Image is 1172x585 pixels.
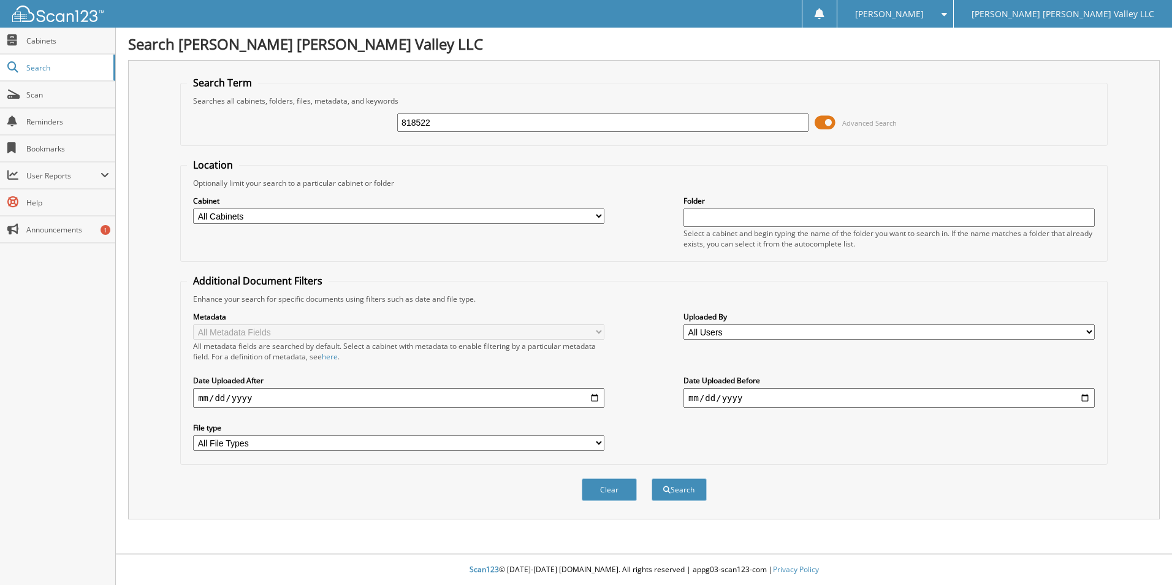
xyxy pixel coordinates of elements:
[26,143,109,154] span: Bookmarks
[855,10,924,18] span: [PERSON_NAME]
[12,6,104,22] img: scan123-logo-white.svg
[683,375,1095,386] label: Date Uploaded Before
[683,388,1095,408] input: end
[972,10,1154,18] span: [PERSON_NAME] [PERSON_NAME] Valley LLC
[26,63,107,73] span: Search
[26,117,109,127] span: Reminders
[187,178,1101,188] div: Optionally limit your search to a particular cabinet or folder
[128,34,1160,54] h1: Search [PERSON_NAME] [PERSON_NAME] Valley LLC
[470,564,499,575] span: Scan123
[773,564,819,575] a: Privacy Policy
[582,478,637,501] button: Clear
[187,96,1101,106] div: Searches all cabinets, folders, files, metadata, and keywords
[26,197,109,208] span: Help
[26,36,109,46] span: Cabinets
[187,76,258,90] legend: Search Term
[26,224,109,235] span: Announcements
[26,90,109,100] span: Scan
[187,274,329,288] legend: Additional Document Filters
[26,170,101,181] span: User Reports
[683,196,1095,206] label: Folder
[652,478,707,501] button: Search
[842,118,897,128] span: Advanced Search
[187,158,239,172] legend: Location
[193,196,604,206] label: Cabinet
[101,225,110,235] div: 1
[193,312,604,322] label: Metadata
[193,375,604,386] label: Date Uploaded After
[683,228,1095,249] div: Select a cabinet and begin typing the name of the folder you want to search in. If the name match...
[322,351,338,362] a: here
[683,312,1095,322] label: Uploaded By
[187,294,1101,304] div: Enhance your search for specific documents using filters such as date and file type.
[193,388,604,408] input: start
[193,341,604,362] div: All metadata fields are searched by default. Select a cabinet with metadata to enable filtering b...
[116,555,1172,585] div: © [DATE]-[DATE] [DOMAIN_NAME]. All rights reserved | appg03-scan123-com |
[193,422,604,433] label: File type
